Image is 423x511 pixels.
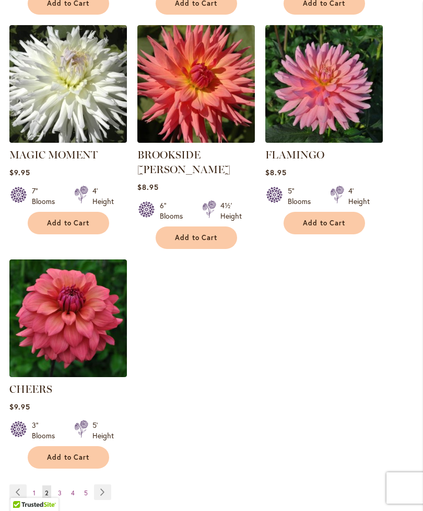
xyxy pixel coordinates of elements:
[265,25,383,143] img: FLAMINGO
[175,233,218,242] span: Add to Cart
[81,485,90,501] a: 5
[288,186,318,207] div: 5" Blooms
[32,420,62,441] div: 3" Blooms
[9,383,52,395] a: CHEERS
[9,135,127,145] a: MAGIC MOMENT
[68,485,77,501] a: 4
[9,259,127,377] img: CHEERS
[220,200,242,221] div: 4½' Height
[9,25,127,143] img: MAGIC MOMENT
[32,186,62,207] div: 7" Blooms
[71,489,75,497] span: 4
[28,212,109,234] button: Add to Cart
[55,485,64,501] a: 3
[265,149,324,161] a: FLAMINGO
[137,182,159,192] span: $8.95
[47,453,90,462] span: Add to Cart
[84,489,88,497] span: 5
[92,420,114,441] div: 5' Height
[160,200,190,221] div: 6" Blooms
[9,167,30,177] span: $9.95
[265,135,383,145] a: FLAMINGO
[137,149,230,176] a: BROOKSIDE [PERSON_NAME]
[9,402,30,412] span: $9.95
[284,212,365,234] button: Add to Cart
[9,369,127,379] a: CHEERS
[137,25,255,143] img: BROOKSIDE CHERI
[137,135,255,145] a: BROOKSIDE CHERI
[47,219,90,228] span: Add to Cart
[45,489,49,497] span: 2
[92,186,114,207] div: 4' Height
[8,474,37,503] iframe: Launch Accessibility Center
[9,149,98,161] a: MAGIC MOMENT
[303,219,346,228] span: Add to Cart
[156,226,237,249] button: Add to Cart
[28,446,109,469] button: Add to Cart
[58,489,62,497] span: 3
[348,186,370,207] div: 4' Height
[265,167,287,177] span: $8.95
